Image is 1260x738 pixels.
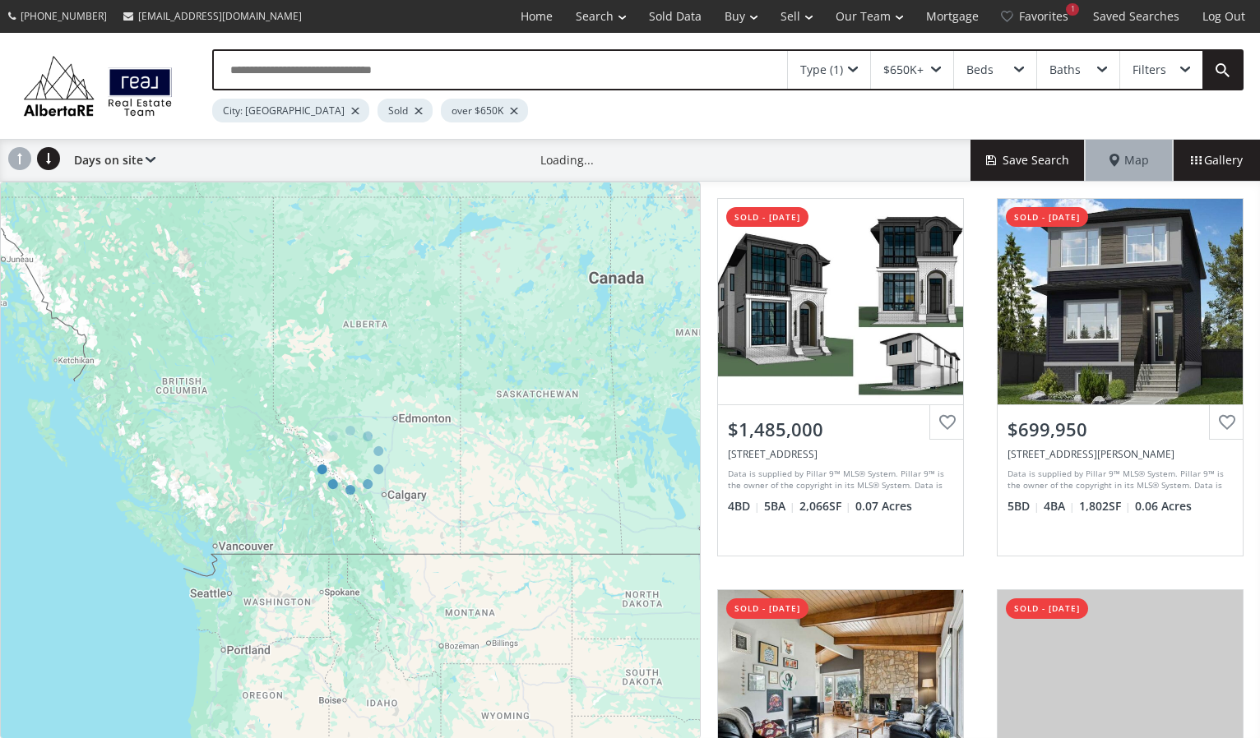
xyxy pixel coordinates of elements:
[799,498,851,514] span: 2,066 SF
[1061,293,1179,310] div: View Photos & Details
[855,498,912,514] span: 0.07 Acres
[883,64,924,76] div: $650K+
[1008,447,1233,461] div: 164 Annette Villas NW, Calgary, AB T3R 2J7
[1109,152,1149,168] span: Map
[1061,685,1179,701] div: View Photos & Details
[728,468,949,492] div: Data is supplied by Pillar 9™ MLS® System. Pillar 9™ is the owner of the copyright in its MLS® Sy...
[781,685,900,701] div: View Photos & Details
[781,293,900,310] div: View Photos & Details
[970,140,1086,181] button: Save Search
[966,64,994,76] div: Beds
[1008,498,1040,514] span: 5 BD
[1191,152,1243,168] span: Gallery
[701,182,980,573] a: sold - [DATE]$1,485,000[STREET_ADDRESS]Data is supplied by Pillar 9™ MLS® System. Pillar 9™ is th...
[1008,468,1229,492] div: Data is supplied by Pillar 9™ MLS® System. Pillar 9™ is the owner of the copyright in its MLS® Sy...
[212,99,369,122] div: City: [GEOGRAPHIC_DATA]
[16,52,179,119] img: Logo
[21,9,107,23] span: [PHONE_NUMBER]
[441,99,528,122] div: over $650K
[728,447,953,461] div: 4015 15A Street SW, Calgary, AB T2T 4C8
[540,152,594,168] div: Loading...
[1079,498,1131,514] span: 1,802 SF
[764,498,795,514] span: 5 BA
[378,99,433,122] div: Sold
[1049,64,1081,76] div: Baths
[115,1,310,31] a: [EMAIL_ADDRESS][DOMAIN_NAME]
[138,9,302,23] span: [EMAIL_ADDRESS][DOMAIN_NAME]
[728,498,760,514] span: 4 BD
[1044,498,1075,514] span: 4 BA
[980,182,1260,573] a: sold - [DATE]$699,950[STREET_ADDRESS][PERSON_NAME]Data is supplied by Pillar 9™ MLS® System. Pill...
[1086,140,1173,181] div: Map
[1066,3,1079,16] div: 1
[1135,498,1192,514] span: 0.06 Acres
[66,140,155,181] div: Days on site
[1133,64,1166,76] div: Filters
[1008,417,1233,442] div: $699,950
[1173,140,1260,181] div: Gallery
[728,417,953,442] div: $1,485,000
[800,64,843,76] div: Type (1)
